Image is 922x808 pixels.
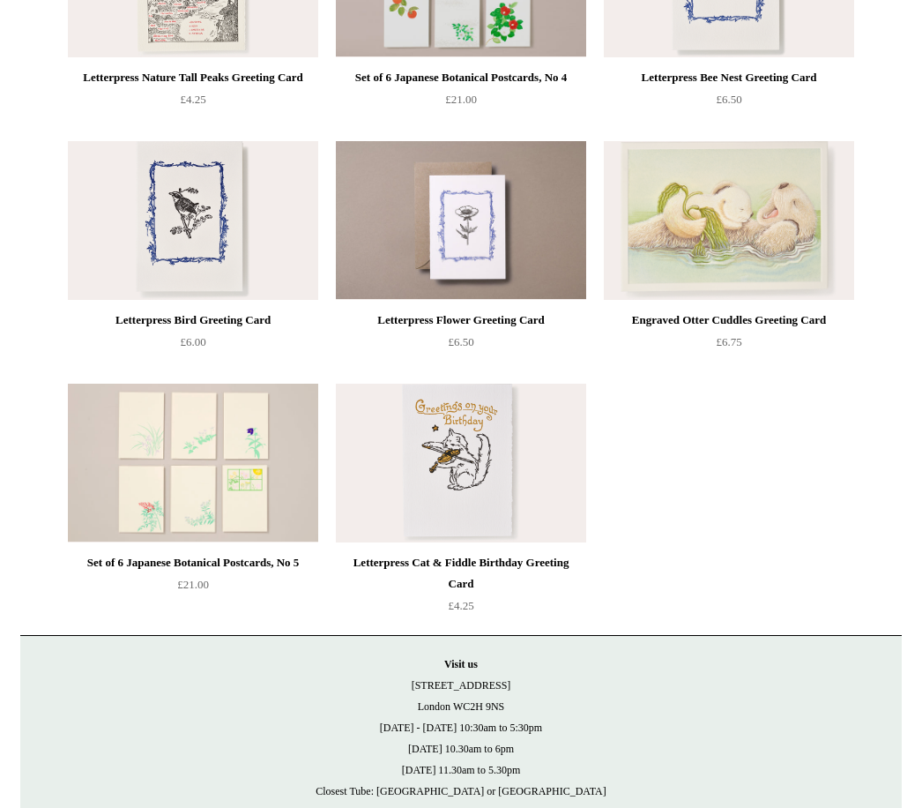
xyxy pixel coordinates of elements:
[448,335,473,348] span: £6.50
[72,310,314,331] div: Letterpress Bird Greeting Card
[608,67,850,88] div: Letterpress Bee Nest Greeting Card
[336,384,586,542] a: Letterpress Cat & Fiddle Birthday Greeting Card Letterpress Cat & Fiddle Birthday Greeting Card
[445,93,477,106] span: £21.00
[68,552,318,625] a: Set of 6 Japanese Botanical Postcards, No 5 £21.00
[336,384,586,542] img: Letterpress Cat & Fiddle Birthday Greeting Card
[38,654,884,802] p: [STREET_ADDRESS] London WC2H 9NS [DATE] - [DATE] 10:30am to 5:30pm [DATE] 10.30am to 6pm [DATE] 1...
[604,67,854,139] a: Letterpress Bee Nest Greeting Card £6.50
[340,310,582,331] div: Letterpress Flower Greeting Card
[68,67,318,139] a: Letterpress Nature Tall Peaks Greeting Card £4.25
[68,384,318,542] a: Set of 6 Japanese Botanical Postcards, No 5 Set of 6 Japanese Botanical Postcards, No 5
[716,335,741,348] span: £6.75
[68,384,318,542] img: Set of 6 Japanese Botanical Postcards, No 5
[448,599,473,612] span: £4.25
[180,335,205,348] span: £6.00
[716,93,741,106] span: £6.50
[340,552,582,595] div: Letterpress Cat & Fiddle Birthday Greeting Card
[336,141,586,300] img: Letterpress Flower Greeting Card
[336,141,586,300] a: Letterpress Flower Greeting Card Letterpress Flower Greeting Card
[608,310,850,331] div: Engraved Otter Cuddles Greeting Card
[177,578,209,591] span: £21.00
[604,141,854,300] img: Engraved Otter Cuddles Greeting Card
[68,310,318,382] a: Letterpress Bird Greeting Card £6.00
[68,141,318,300] a: Letterpress Bird Greeting Card Letterpress Bird Greeting Card
[604,310,854,382] a: Engraved Otter Cuddles Greeting Card £6.75
[336,67,586,139] a: Set of 6 Japanese Botanical Postcards, No 4 £21.00
[336,552,586,625] a: Letterpress Cat & Fiddle Birthday Greeting Card £4.25
[604,141,854,300] a: Engraved Otter Cuddles Greeting Card Engraved Otter Cuddles Greeting Card
[68,141,318,300] img: Letterpress Bird Greeting Card
[444,658,478,670] strong: Visit us
[72,552,314,573] div: Set of 6 Japanese Botanical Postcards, No 5
[180,93,205,106] span: £4.25
[72,67,314,88] div: Letterpress Nature Tall Peaks Greeting Card
[340,67,582,88] div: Set of 6 Japanese Botanical Postcards, No 4
[336,310,586,382] a: Letterpress Flower Greeting Card £6.50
